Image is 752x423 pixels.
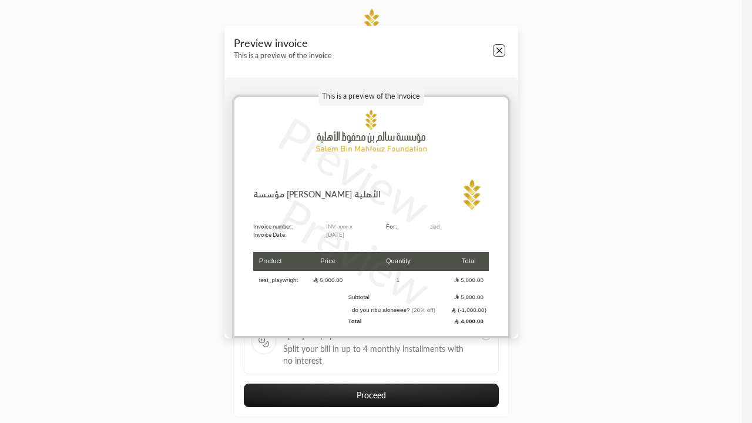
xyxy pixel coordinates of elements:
p: This is a preview of the invoice [234,52,332,61]
td: 5,000.00 [449,272,489,288]
img: Logo [454,177,489,213]
td: (-1,000.00) [449,306,489,314]
td: 5,000.00 [449,289,489,305]
img: hdromg_oukvb.png [234,97,508,167]
th: Total [449,252,489,271]
p: Preview [266,99,443,242]
span: (20% off) [412,307,435,313]
td: 4,000.00 [449,315,489,327]
td: do you ribu aloneeee? [348,306,448,314]
p: Invoice number: [253,222,293,231]
p: Preview [266,180,443,324]
p: Invoice Date: [253,230,293,239]
table: Products [253,251,489,329]
td: test_playwright [253,272,308,288]
button: Close [493,44,506,57]
td: 5,000.00 [308,272,348,288]
p: Preview invoice [234,37,332,50]
td: Total [348,315,448,327]
th: Product [253,252,308,271]
p: مؤسسة [PERSON_NAME] الأهلية [253,189,381,201]
p: ziad [430,222,489,231]
td: Subtotal [348,289,448,305]
p: This is a preview of the invoice [318,88,424,106]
